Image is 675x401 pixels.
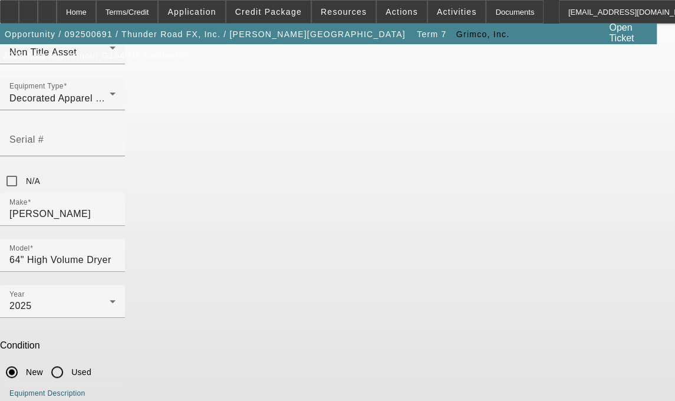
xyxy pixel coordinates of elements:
[604,18,656,48] a: Open Ticket
[453,24,512,45] button: Grimco, Inc.
[9,290,25,298] mat-label: Year
[417,29,446,39] span: Term 7
[69,366,91,378] label: Used
[235,7,302,17] span: Credit Package
[428,1,486,23] button: Activities
[413,24,450,45] button: Term 7
[24,366,43,378] label: New
[9,198,28,206] mat-label: Make
[321,7,367,17] span: Resources
[159,1,225,23] button: Application
[24,175,40,187] label: N/A
[9,93,121,103] span: Decorated Apparel Other
[437,7,477,17] span: Activities
[456,29,509,39] span: Grimco, Inc.
[9,389,85,397] mat-label: Equipment Description
[167,7,216,17] span: Application
[377,1,427,23] button: Actions
[5,29,406,39] span: Opportunity / 092500691 / Thunder Road FX, Inc. / [PERSON_NAME][GEOGRAPHIC_DATA]
[9,301,32,311] span: 2025
[226,1,311,23] button: Credit Package
[312,1,376,23] button: Resources
[3,51,187,60] span: 2025 New Ally Armour G164-HA Laminator
[9,134,44,144] mat-label: Serial #
[386,7,418,17] span: Actions
[9,244,30,252] mat-label: Model
[9,83,64,90] mat-label: Equipment Type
